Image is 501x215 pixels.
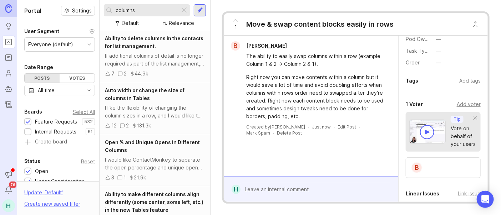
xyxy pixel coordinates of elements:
[105,87,185,101] span: Auto width or change the size of columns in Tables
[232,185,241,194] div: H
[406,36,442,42] label: Pod Ownership
[124,70,127,78] div: 2
[459,77,481,85] div: Add tags
[24,157,40,166] div: Status
[112,70,115,78] div: 7
[24,63,53,72] div: Date Range
[105,139,200,153] span: Open % and Unique Opens in Different Columns
[2,51,15,64] a: Roadmaps
[406,77,418,85] div: Tags
[116,6,177,14] input: Search...
[406,59,420,65] label: Order
[105,191,204,213] span: Ability to make different columns align differently (some center, some left, etc.) in the new Tab...
[234,23,237,31] span: 1
[105,156,205,172] div: I would like ContactMonkey to separate the open percentage and unique opens into different column...
[308,124,309,130] div: ·
[246,124,305,130] div: Created by [PERSON_NAME]
[458,190,481,198] div: Link issue
[411,162,422,173] div: B
[312,124,331,130] a: Just now
[406,100,423,109] div: 1 Voter
[169,19,194,27] div: Relevance
[61,6,95,16] button: Settings
[231,41,240,51] div: B
[124,174,126,182] div: 1
[334,124,335,130] div: ·
[28,41,73,48] div: Everyone (default)
[24,27,59,36] div: User Segment
[2,168,15,181] button: Announcements
[246,130,270,136] button: Mark Spam
[227,41,293,51] a: B[PERSON_NAME]
[359,124,360,130] div: ·
[24,139,95,146] a: Create board
[338,124,356,130] div: Edit Post
[273,130,274,136] div: ·
[2,98,15,111] a: Changelog
[246,52,384,68] div: The ability to easily swap columns within a row (example Column 1 & 2 -> Column 2 & 1).
[135,70,149,78] div: 44.9k
[451,125,476,148] div: Vote on behalf of your users
[25,74,60,83] div: Posts
[436,59,441,67] div: —
[454,116,461,122] p: Tip
[5,4,12,12] img: Canny Home
[406,201,481,209] div: Create new issue
[436,35,441,43] div: —
[122,19,139,27] div: Default
[81,159,95,163] div: Reset
[112,174,115,182] div: 3
[457,100,481,108] div: Add voter
[60,74,95,83] div: Votes
[38,86,55,94] div: All time
[2,83,15,95] a: Autopilot
[406,48,431,54] label: Task Type
[134,174,147,182] div: 21.9k
[112,122,117,130] div: 12
[100,30,211,82] a: Ability to delete columns in the contacts for list management.If additional columns of detail is ...
[2,36,15,48] a: Portal
[409,120,446,143] img: video-thumbnail-vote-d41b83416815613422e2ca741bf692cc.jpg
[35,167,48,175] div: Open
[35,118,77,126] div: Feature Requests
[73,110,95,114] div: Select All
[468,17,482,31] button: Close button
[105,104,205,120] div: I like the flexibility of changing the column sizes in a row, and I would like the ability to cha...
[100,134,211,186] a: Open % and Unique Opens in Different ColumnsI would like ContactMonkey to separate the open perce...
[100,82,211,134] a: Auto width or change the size of columns in TablesI like the flexibility of changing the column s...
[246,19,394,29] div: Move & swap content blocks easily in rows
[126,122,129,130] div: 2
[2,67,15,80] a: Users
[84,119,93,125] p: 532
[436,47,441,55] div: —
[24,6,41,15] h1: Portal
[246,43,287,49] span: [PERSON_NAME]
[24,189,63,200] div: Update ' Default '
[35,177,84,185] div: Under Consideration
[2,199,15,212] button: H
[2,184,15,196] button: Notifications
[477,191,494,208] div: Open Intercom Messenger
[406,189,439,198] div: Linear Issues
[137,122,152,130] div: 131.3k
[24,200,80,208] div: Create new saved filter
[83,88,95,93] svg: toggle icon
[72,7,92,14] span: Settings
[105,35,204,49] span: Ability to delete columns in the contacts for list management.
[88,129,93,135] p: 61
[105,52,205,68] div: If additional columns of detail is no longer required as part of the list management, we should b...
[2,20,15,33] a: Ideas
[246,73,384,120] div: Right now you can move contents within a column but it would save a lot of time and avoid doublin...
[35,128,76,136] div: Internal Requests
[24,107,42,116] div: Boards
[277,130,302,136] div: Delete Post
[9,182,16,188] span: 76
